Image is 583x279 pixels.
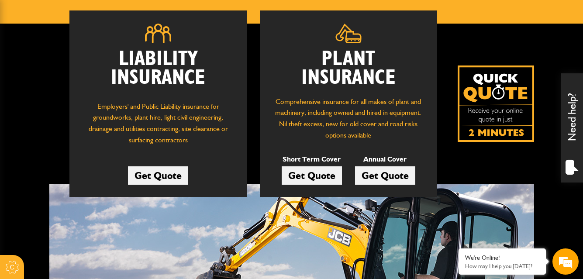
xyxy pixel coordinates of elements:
input: Enter your phone number [11,132,159,152]
p: Employers' and Public Liability insurance for groundworks, plant hire, light civil engineering, d... [83,101,234,150]
em: Start Chat [119,217,159,228]
p: Comprehensive insurance for all makes of plant and machinery, including owned and hired in equipm... [273,96,424,141]
input: Enter your last name [11,81,159,100]
input: Enter your email address [11,107,159,126]
p: Short Term Cover [282,154,342,165]
div: Need help? [561,73,583,183]
a: Get your insurance quote isn just 2-minutes [458,65,534,142]
p: Annual Cover [355,154,415,165]
div: Minimize live chat window [143,4,164,25]
h2: Plant Insurance [273,50,424,87]
a: Get Quote [128,166,188,185]
p: How may I help you today? [465,263,539,269]
a: Get Quote [355,166,415,185]
img: d_20077148190_company_1631870298795_20077148190 [15,48,37,61]
div: We're Online! [465,254,539,262]
img: Quick Quote [458,65,534,142]
div: Chat with us now [45,49,147,60]
a: Get Quote [282,166,342,185]
textarea: Type your message and hit 'Enter' [11,158,159,209]
h2: Liability Insurance [83,50,234,92]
